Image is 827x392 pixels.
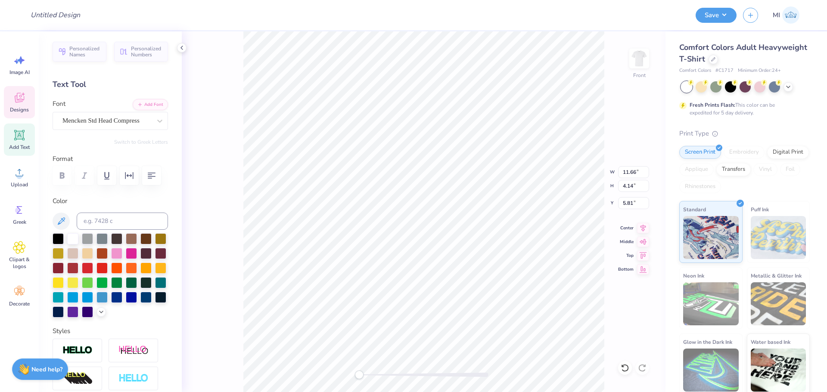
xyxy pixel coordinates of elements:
[62,346,93,355] img: Stroke
[9,144,30,151] span: Add Text
[133,99,168,110] button: Add Font
[77,213,168,230] input: e.g. 7428 c
[355,370,364,379] div: Accessibility label
[751,282,806,325] img: Metallic & Glitter Ink
[131,46,163,58] span: Personalized Numbers
[31,365,62,373] strong: Need help?
[679,180,721,193] div: Rhinestones
[751,271,802,280] span: Metallic & Glitter Ink
[679,146,721,159] div: Screen Print
[753,163,777,176] div: Vinyl
[62,372,93,386] img: 3D Illusion
[751,216,806,259] img: Puff Ink
[683,216,739,259] img: Standard
[114,139,168,145] button: Switch to Greek Letters
[738,67,781,74] span: Minimum Order: 24 +
[690,101,796,117] div: This color can be expedited for 5 day delivery.
[683,337,732,346] span: Glow in the Dark Ink
[618,252,634,259] span: Top
[769,6,803,24] a: MI
[618,225,634,231] span: Center
[751,337,790,346] span: Water based Ink
[118,373,149,383] img: Negative Space
[782,6,799,24] img: Ma. Isabella Adad
[773,10,780,20] span: MI
[679,163,714,176] div: Applique
[724,146,765,159] div: Embroidery
[11,181,28,188] span: Upload
[618,238,634,245] span: Middle
[53,79,168,90] div: Text Tool
[9,69,30,76] span: Image AI
[13,219,26,225] span: Greek
[751,349,806,392] img: Water based Ink
[696,8,737,23] button: Save
[683,282,739,325] img: Neon Ink
[679,67,711,74] span: Comfort Colors
[751,205,769,214] span: Puff Ink
[683,205,706,214] span: Standard
[631,50,648,67] img: Front
[780,163,800,176] div: Foil
[5,256,34,270] span: Clipart & logos
[679,129,810,139] div: Print Type
[9,300,30,307] span: Decorate
[715,67,734,74] span: # C1717
[767,146,809,159] div: Digital Print
[53,42,106,62] button: Personalized Names
[53,154,168,164] label: Format
[683,349,739,392] img: Glow in the Dark Ink
[618,266,634,273] span: Bottom
[118,345,149,356] img: Shadow
[53,196,168,206] label: Color
[24,6,87,24] input: Untitled Design
[716,163,751,176] div: Transfers
[114,42,168,62] button: Personalized Numbers
[69,46,101,58] span: Personalized Names
[633,71,646,79] div: Front
[683,271,704,280] span: Neon Ink
[53,99,65,109] label: Font
[10,106,29,113] span: Designs
[53,326,70,336] label: Styles
[679,42,807,64] span: Comfort Colors Adult Heavyweight T-Shirt
[690,102,735,108] strong: Fresh Prints Flash:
